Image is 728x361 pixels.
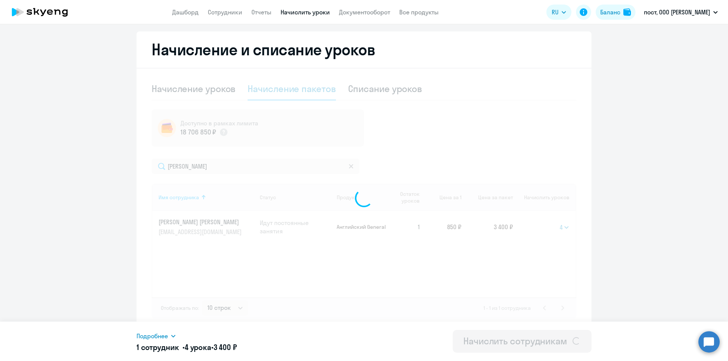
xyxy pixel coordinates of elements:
span: 3 400 ₽ [213,342,237,352]
h2: Начисление и списание уроков [152,41,576,59]
a: Начислить уроки [281,8,330,16]
span: RU [552,8,559,17]
a: Документооборот [339,8,390,16]
button: Начислить сотрудникам [453,330,591,353]
a: Отчеты [251,8,271,16]
button: Балансbalance [596,5,635,20]
div: Начислить сотрудникам [463,335,567,347]
span: Подробнее [136,331,168,341]
a: Сотрудники [208,8,242,16]
h5: 1 сотрудник • • [136,342,237,353]
a: Дашборд [172,8,199,16]
span: 4 урока [185,342,211,352]
p: пост, ООО [PERSON_NAME] [644,8,710,17]
a: Все продукты [399,8,439,16]
div: Баланс [600,8,620,17]
img: balance [623,8,631,16]
button: RU [546,5,571,20]
button: пост, ООО [PERSON_NAME] [640,3,722,21]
